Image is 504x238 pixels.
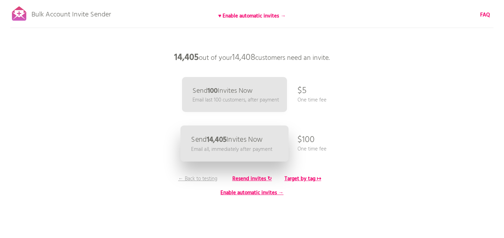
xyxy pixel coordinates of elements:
[192,96,279,104] p: Email last 100 customers, after payment
[171,175,224,183] p: ← Back to testing
[191,136,262,143] p: Send Invites Now
[297,129,315,150] p: $100
[191,145,272,153] p: Email all, immediately after payment
[297,145,327,153] p: One time fee
[297,96,327,104] p: One time fee
[232,175,272,183] b: Resend invites ↻
[182,77,287,112] a: Send100Invites Now Email last 100 customers, after payment
[285,175,321,183] b: Target by tag ↦
[218,12,286,20] b: ♥ Enable automatic invites →
[480,11,490,19] a: FAQ
[147,47,357,68] p: out of your customers need an invite.
[208,85,218,97] b: 100
[192,87,253,94] p: Send Invites Now
[174,51,199,65] b: 14,405
[232,51,255,65] span: 14,408
[220,189,283,197] b: Enable automatic invites →
[181,126,289,162] a: Send14,405Invites Now Email all, immediately after payment
[31,4,111,22] p: Bulk Account Invite Sender
[297,80,307,101] p: $5
[207,134,227,146] b: 14,405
